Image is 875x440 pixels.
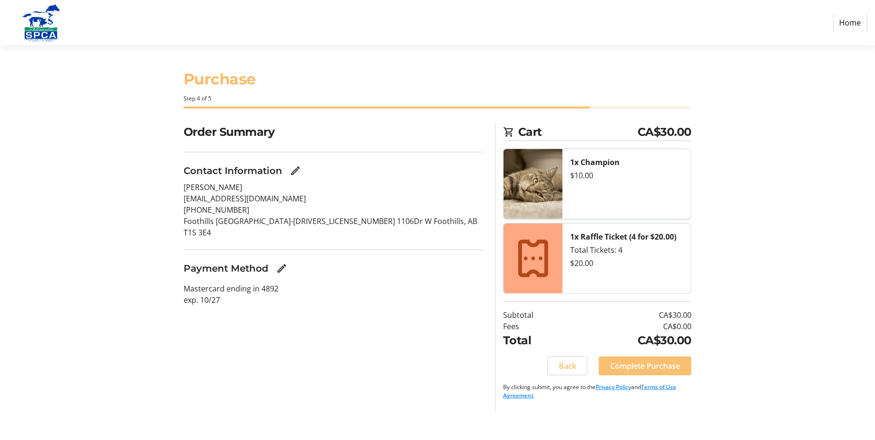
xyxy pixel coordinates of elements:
span: Cart [518,124,638,141]
h3: Payment Method [184,261,269,275]
a: Home [833,14,867,32]
p: [EMAIL_ADDRESS][DOMAIN_NAME] [184,193,484,204]
td: Fees [503,321,571,332]
div: $20.00 [570,257,683,269]
p: Mastercard ending in 4892 exp. 10/27 [184,283,484,306]
td: CA$30.00 [571,332,691,349]
a: Privacy Policy [596,383,631,391]
img: Champion [504,149,563,219]
div: Step 4 of 5 [184,94,691,103]
button: Back [547,357,588,375]
span: CA$30.00 [638,124,691,141]
h2: Order Summary [184,124,484,141]
h1: Purchase [184,68,691,91]
button: Edit Contact Information [286,161,305,180]
a: Terms of Use Agreement [503,383,676,399]
p: [PHONE_NUMBER] [184,204,484,216]
p: By clicking submit, you agree to the and [503,383,691,400]
div: Total Tickets: 4 [570,244,683,256]
span: Back [559,360,576,372]
div: $10.00 [570,170,683,181]
strong: 1x Champion [570,157,620,167]
td: Subtotal [503,309,571,321]
td: CA$0.00 [571,321,691,332]
button: Edit Payment Method [272,259,291,278]
span: Complete Purchase [610,360,680,372]
img: Alberta SPCA's Logo [8,4,75,42]
td: Total [503,332,571,349]
strong: 1x Raffle Ticket (4 for $20.00) [570,232,676,242]
button: Complete Purchase [599,357,691,375]
h3: Contact Information [184,164,282,178]
p: [PERSON_NAME] [184,182,484,193]
p: Foothills [GEOGRAPHIC_DATA]-[DRIVERS_LICENSE_NUMBER] 1106Dr W Foothills, AB T1S 3E4 [184,216,484,238]
td: CA$30.00 [571,309,691,321]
